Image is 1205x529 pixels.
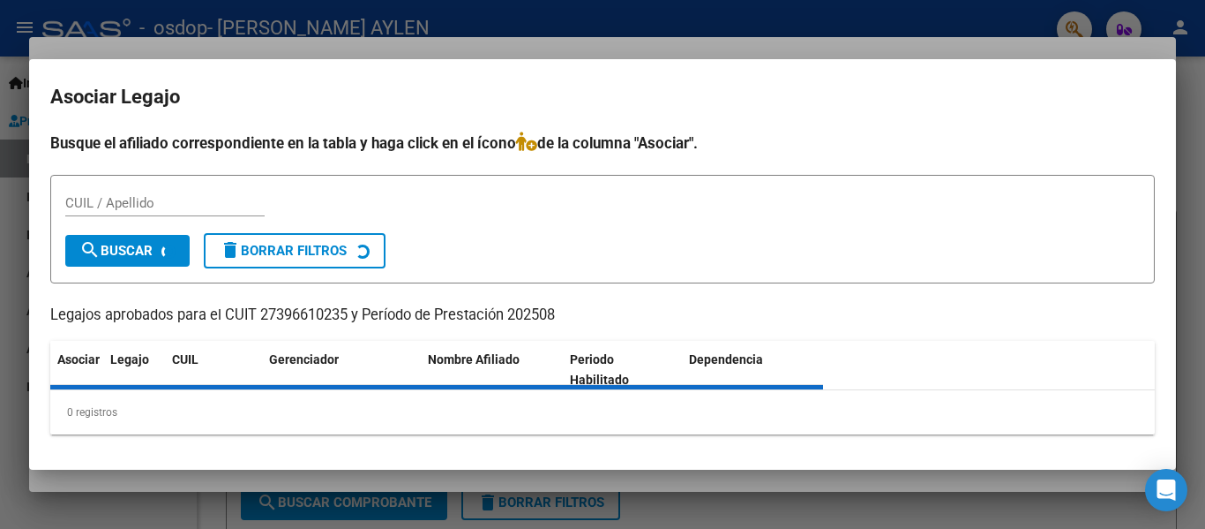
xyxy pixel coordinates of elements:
button: Borrar Filtros [204,233,385,268]
datatable-header-cell: Dependencia [682,341,824,399]
button: Buscar [65,235,190,267]
div: Open Intercom Messenger [1145,469,1187,511]
mat-icon: search [79,239,101,261]
h4: Busque el afiliado correspondiente en la tabla y haga click en el ícono de la columna "Asociar". [50,132,1155,155]
span: Borrar Filtros [220,243,347,259]
span: Gerenciador [269,352,339,367]
span: Periodo Habilitado [570,352,629,387]
datatable-header-cell: Legajo [103,341,165,399]
p: Legajos aprobados para el CUIT 27396610235 y Período de Prestación 202508 [50,305,1155,327]
datatable-header-cell: Asociar [50,341,103,399]
span: Buscar [79,243,153,259]
span: Dependencia [689,352,763,367]
span: Asociar [57,352,100,367]
datatable-header-cell: CUIL [165,341,262,399]
span: CUIL [172,352,198,367]
h2: Asociar Legajo [50,80,1155,114]
div: 0 registros [50,390,1155,435]
span: Nombre Afiliado [428,352,520,367]
datatable-header-cell: Gerenciador [262,341,421,399]
span: Legajo [110,352,149,367]
datatable-header-cell: Periodo Habilitado [563,341,682,399]
mat-icon: delete [220,239,241,261]
datatable-header-cell: Nombre Afiliado [421,341,563,399]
